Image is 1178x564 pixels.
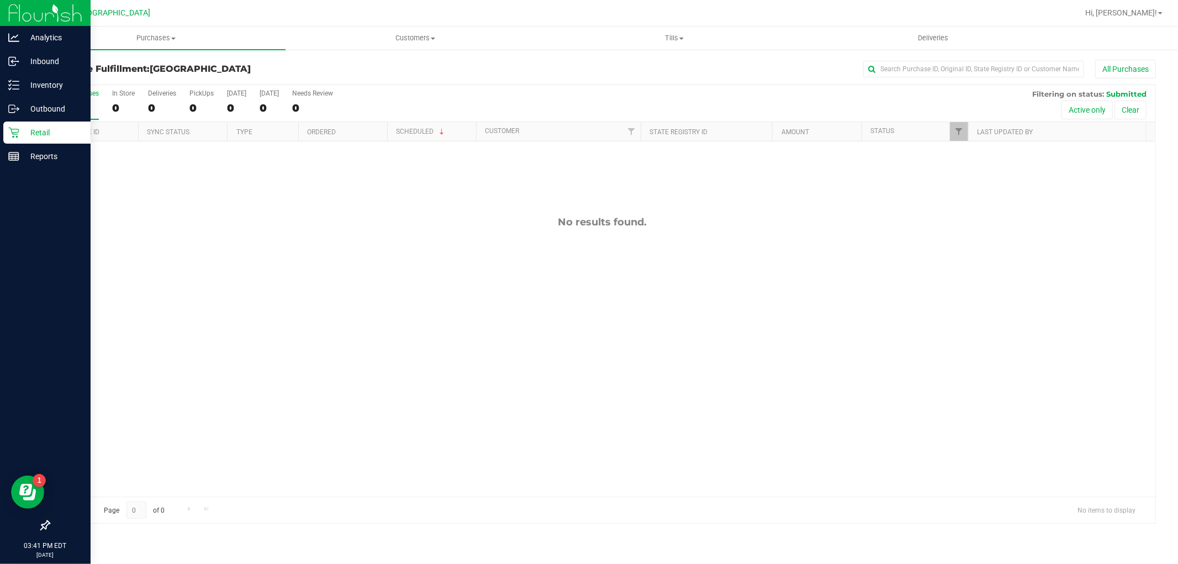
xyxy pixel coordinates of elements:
inline-svg: Outbound [8,103,19,114]
a: Ordered [307,128,336,136]
span: [GEOGRAPHIC_DATA] [75,8,151,18]
h3: Purchase Fulfillment: [49,64,418,74]
span: Purchases [27,33,286,43]
a: Customer [485,127,520,135]
p: Analytics [19,31,86,44]
a: Deliveries [804,27,1063,50]
div: In Store [112,89,135,97]
iframe: Resource center [11,476,44,509]
div: No results found. [49,216,1155,228]
span: Filtering on status: [1032,89,1104,98]
input: Search Purchase ID, Original ID, State Registry ID or Customer Name... [863,61,1084,77]
div: Needs Review [292,89,333,97]
button: Clear [1114,101,1147,119]
a: Amount [781,128,809,136]
span: Submitted [1106,89,1147,98]
inline-svg: Inbound [8,56,19,67]
iframe: Resource center unread badge [33,474,46,487]
span: No items to display [1069,502,1144,518]
div: [DATE] [260,89,279,97]
a: Filter [622,122,641,141]
inline-svg: Retail [8,127,19,138]
div: [DATE] [227,89,246,97]
inline-svg: Reports [8,151,19,162]
span: [GEOGRAPHIC_DATA] [150,64,251,74]
inline-svg: Analytics [8,32,19,43]
div: 0 [112,102,135,114]
button: All Purchases [1095,60,1156,78]
a: Scheduled [397,128,447,135]
span: Customers [286,33,544,43]
div: 0 [227,102,246,114]
span: Deliveries [903,33,963,43]
p: Outbound [19,102,86,115]
inline-svg: Inventory [8,80,19,91]
a: Sync Status [147,128,190,136]
p: [DATE] [5,551,86,559]
a: Purchases [27,27,286,50]
p: 03:41 PM EDT [5,541,86,551]
p: Inventory [19,78,86,92]
span: Hi, [PERSON_NAME]! [1085,8,1157,17]
a: State Registry ID [650,128,708,136]
span: Tills [545,33,803,43]
div: 0 [189,102,214,114]
div: Deliveries [148,89,176,97]
a: Last Updated By [977,128,1033,136]
div: 0 [260,102,279,114]
div: PickUps [189,89,214,97]
p: Inbound [19,55,86,68]
a: Tills [545,27,804,50]
a: Filter [950,122,968,141]
a: Type [236,128,252,136]
button: Active only [1061,101,1113,119]
a: Status [870,127,894,135]
p: Retail [19,126,86,139]
a: Customers [286,27,545,50]
p: Reports [19,150,86,163]
div: 0 [148,102,176,114]
span: Page of 0 [94,502,174,519]
div: 0 [292,102,333,114]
